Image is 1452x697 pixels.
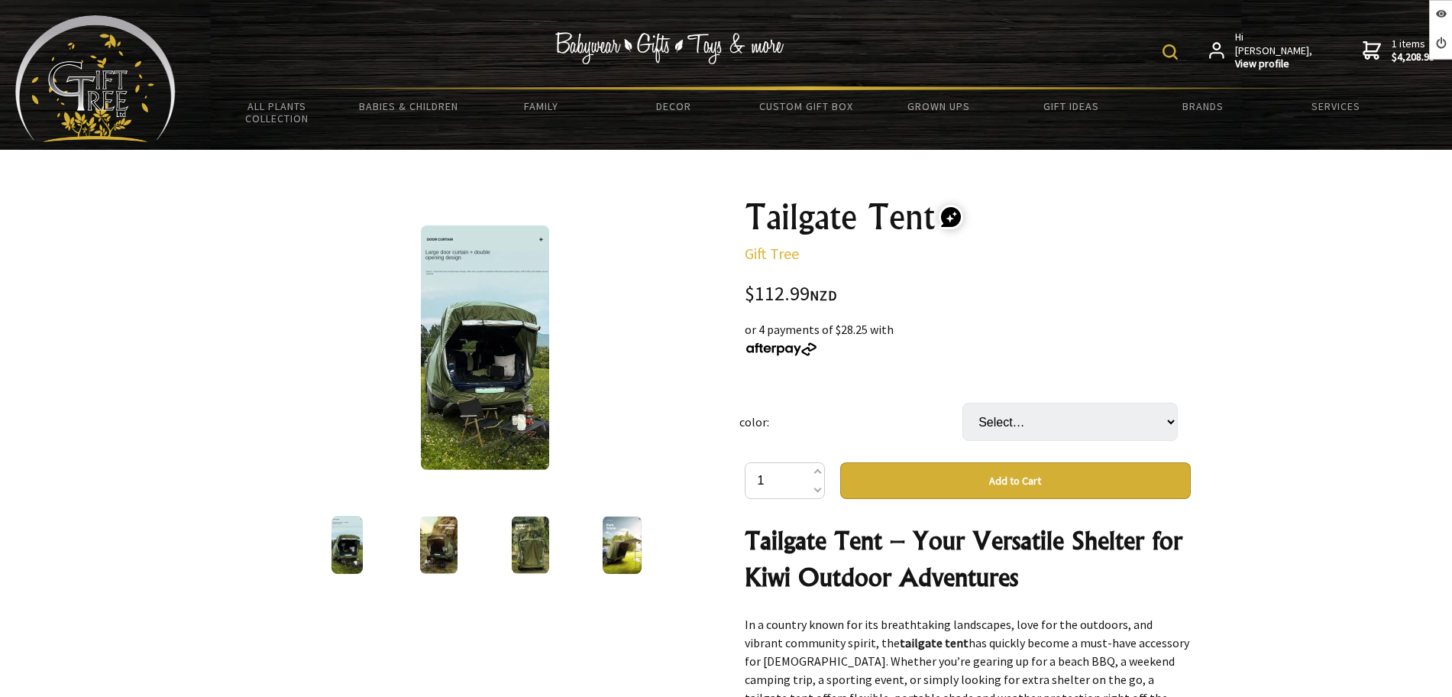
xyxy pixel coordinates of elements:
div: or 4 payments of $28.25 with [745,320,1191,357]
a: All Plants Collection [211,90,343,135]
img: product search [1163,44,1178,60]
strong: $4,208.99 [1392,50,1434,64]
a: 1 items$4,208.99 [1363,31,1434,71]
a: Services [1269,90,1402,122]
span: NZD [810,287,837,304]
a: Brands [1137,90,1269,122]
a: Hi [PERSON_NAME],View profile [1209,31,1314,71]
img: Tailgate Tent [512,516,549,574]
td: color: [739,381,962,462]
a: Babies & Children [343,90,475,122]
img: Babywear - Gifts - Toys & more [555,32,784,64]
span: Hi [PERSON_NAME], [1235,31,1314,71]
strong: tailgate tent [900,635,969,650]
img: Tailgate Tent [420,516,458,574]
img: Babyware - Gifts - Toys and more... [15,15,176,142]
img: Afterpay [745,342,818,356]
strong: View profile [1235,57,1314,71]
a: Gift Ideas [1004,90,1137,122]
a: Decor [607,90,739,122]
img: Tailgate Tent [421,225,549,470]
a: Gift Tree [745,244,799,263]
a: Custom Gift Box [740,90,872,122]
img: Tailgate Tent [331,516,362,574]
button: Add to Cart [840,462,1191,499]
h1: Tailgate Tent [745,199,1191,235]
strong: Tailgate Tent – Your Versatile Shelter for Kiwi Outdoor Adventures [745,525,1182,592]
span: 1 items [1392,37,1434,64]
img: Tailgate Tent [603,516,641,574]
div: $112.99 [745,284,1191,305]
a: Family [475,90,607,122]
a: Grown Ups [872,90,1004,122]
